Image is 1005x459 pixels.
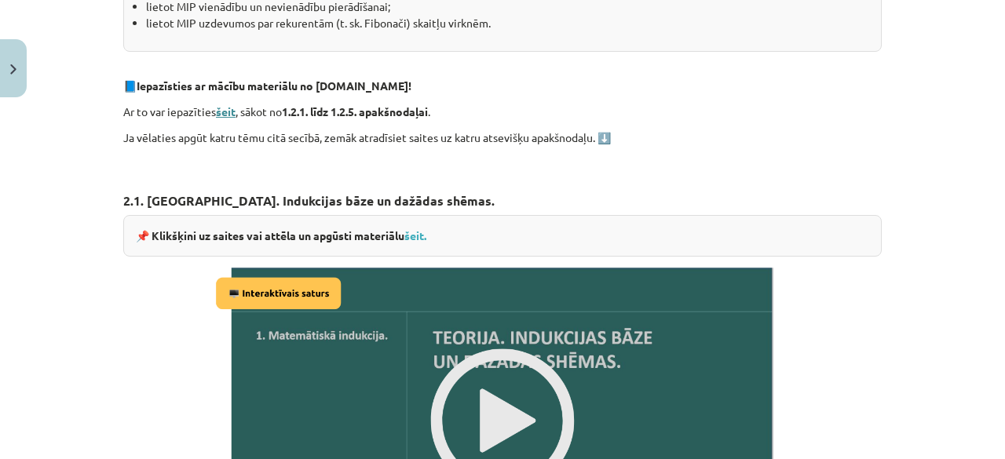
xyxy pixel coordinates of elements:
p: Ar to var iepazīties , sākot no . [123,104,882,120]
strong: 2.1. [GEOGRAPHIC_DATA]. Indukcijas bāze un dažādas shēmas. [123,192,495,209]
p: Ja vēlaties apgūt katru tēmu citā secībā, zemāk atradīsiet saites uz katru atsevišķu apakšnodaļu. ⬇️ [123,129,882,146]
img: icon-close-lesson-0947bae3869378f0d4975bcd49f059093ad1ed9edebbc8119c70593378902aed.svg [10,64,16,75]
li: lietot MIP uzdevumos par rekurentām (t. sk. Fibonači) skaitļu virknēm. [146,15,869,31]
strong: 1.2.1. līdz 1.2.5. apakšnodaļai [282,104,428,118]
a: šeit. [404,228,426,242]
strong: Iepazīsties ar mācību materiālu no [DOMAIN_NAME]! [137,78,411,93]
strong: 📌 Klikšķini uz saites vai attēla un apgūsti materiālu [136,228,426,242]
p: 📘 [123,78,882,94]
a: šeit [216,104,236,118]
